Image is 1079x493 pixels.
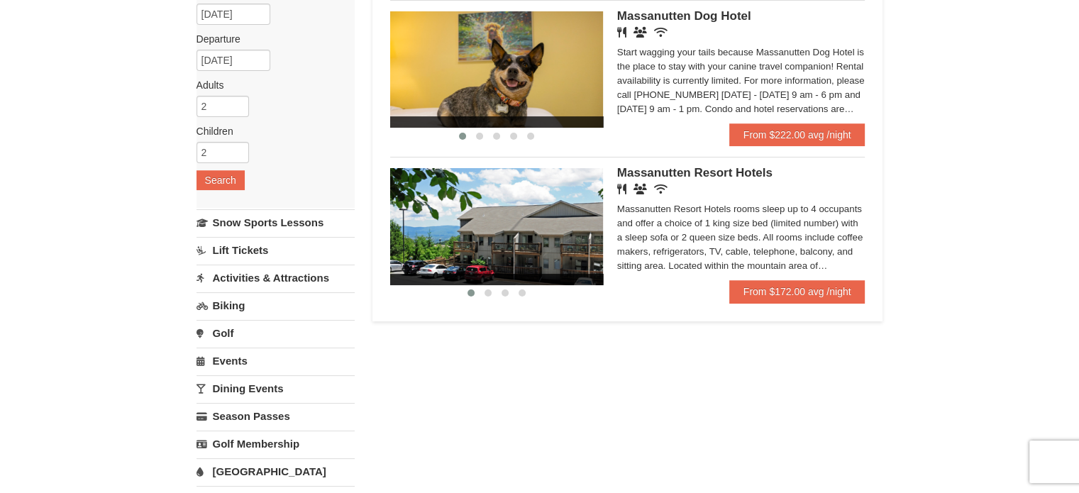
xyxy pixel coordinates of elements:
label: Adults [197,78,344,92]
a: Activities & Attractions [197,265,355,291]
a: From $172.00 avg /night [729,280,865,303]
i: Banquet Facilities [633,27,647,38]
a: Dining Events [197,375,355,401]
i: Restaurant [617,27,626,38]
i: Wireless Internet (free) [654,184,668,194]
div: Massanutten Resort Hotels rooms sleep up to 4 occupants and offer a choice of 1 king size bed (li... [617,202,865,273]
a: Golf [197,320,355,346]
i: Restaurant [617,184,626,194]
label: Children [197,124,344,138]
span: Massanutten Dog Hotel [617,9,751,23]
label: Departure [197,32,344,46]
a: Biking [197,292,355,318]
a: From $222.00 avg /night [729,123,865,146]
i: Banquet Facilities [633,184,647,194]
a: Season Passes [197,403,355,429]
a: [GEOGRAPHIC_DATA] [197,458,355,484]
a: Lift Tickets [197,237,355,263]
a: Events [197,348,355,374]
button: Search [197,170,245,190]
span: Massanutten Resort Hotels [617,166,773,179]
div: Start wagging your tails because Massanutten Dog Hotel is the place to stay with your canine trav... [617,45,865,116]
i: Wireless Internet (free) [654,27,668,38]
a: Golf Membership [197,431,355,457]
a: Snow Sports Lessons [197,209,355,236]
